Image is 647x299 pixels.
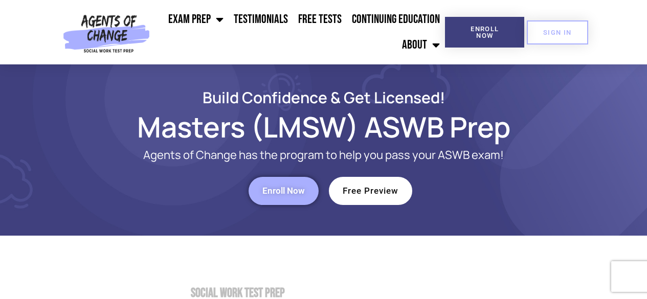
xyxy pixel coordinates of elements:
a: SIGN IN [527,20,588,44]
h2: Build Confidence & Get Licensed! [32,90,615,105]
a: Free Tests [293,7,347,32]
span: Free Preview [343,187,398,195]
a: Enroll Now [249,177,319,205]
a: Free Preview [329,177,412,205]
nav: Menu [154,7,445,58]
p: Agents of Change has the program to help you pass your ASWB exam! [73,149,574,162]
a: About [397,32,445,58]
span: Enroll Now [262,187,305,195]
a: Testimonials [229,7,293,32]
a: Exam Prep [163,7,229,32]
span: SIGN IN [543,29,572,36]
a: Enroll Now [445,17,524,48]
a: Continuing Education [347,7,445,32]
h1: Masters (LMSW) ASWB Prep [32,115,615,139]
span: Enroll Now [461,26,508,39]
